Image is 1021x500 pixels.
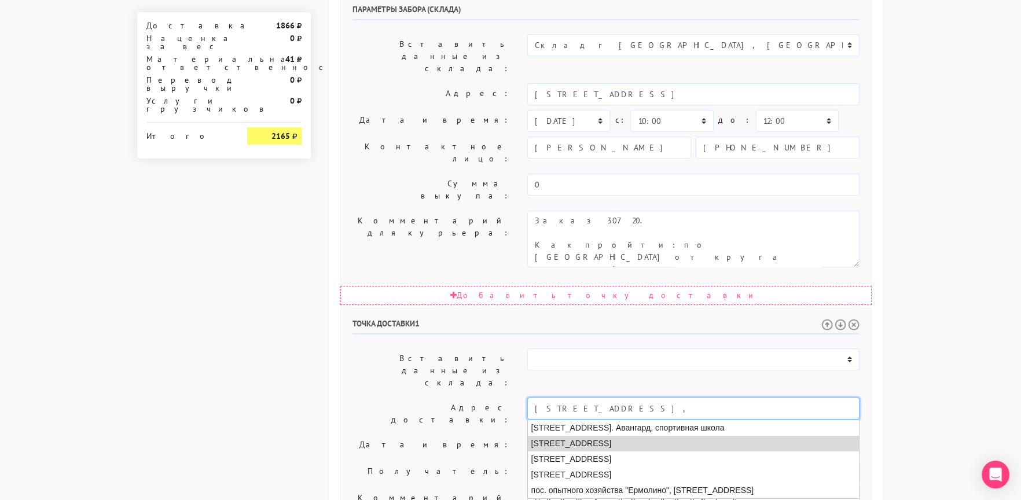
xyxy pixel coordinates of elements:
[615,110,626,130] label: c:
[528,467,859,483] li: [STREET_ADDRESS]
[138,21,238,30] div: Доставка
[138,55,238,71] div: Материальная ответственность
[528,436,859,451] li: [STREET_ADDRESS]
[146,127,230,140] div: Итого
[344,461,519,483] label: Получатель:
[527,137,691,159] input: Имя
[527,211,860,267] textarea: Как пройти: по [GEOGRAPHIC_DATA] от круга второй поворот во двор. Серые ворота с калиткой между а...
[344,174,519,206] label: Сумма выкупа:
[276,20,295,31] strong: 1866
[344,435,519,457] label: Дата и время:
[718,110,751,130] label: до:
[696,137,860,159] input: Телефон
[340,286,872,305] div: Добавить точку доставки
[344,398,519,430] label: Адрес доставки:
[138,76,238,92] div: Перевод выручки
[352,5,860,20] h6: Параметры забора (склада)
[344,83,519,105] label: Адрес:
[415,318,420,329] span: 1
[138,97,238,113] div: Услуги грузчиков
[344,34,519,79] label: Вставить данные из склада:
[344,137,519,169] label: Контактное лицо:
[290,95,295,106] strong: 0
[528,451,859,467] li: [STREET_ADDRESS]
[528,483,859,498] li: пос. опытного хозяйства "Ермолино", [STREET_ADDRESS]
[344,348,519,393] label: Вставить данные из склада:
[285,54,295,64] strong: 41
[352,319,860,334] h6: Точка доставки
[528,420,859,436] li: [STREET_ADDRESS]. Авангард, спортивная школа
[344,211,519,267] label: Комментарий для курьера:
[271,131,290,141] strong: 2165
[982,461,1009,488] div: Open Intercom Messenger
[138,34,238,50] div: Наценка за вес
[290,75,295,85] strong: 0
[344,110,519,132] label: Дата и время:
[290,33,295,43] strong: 0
